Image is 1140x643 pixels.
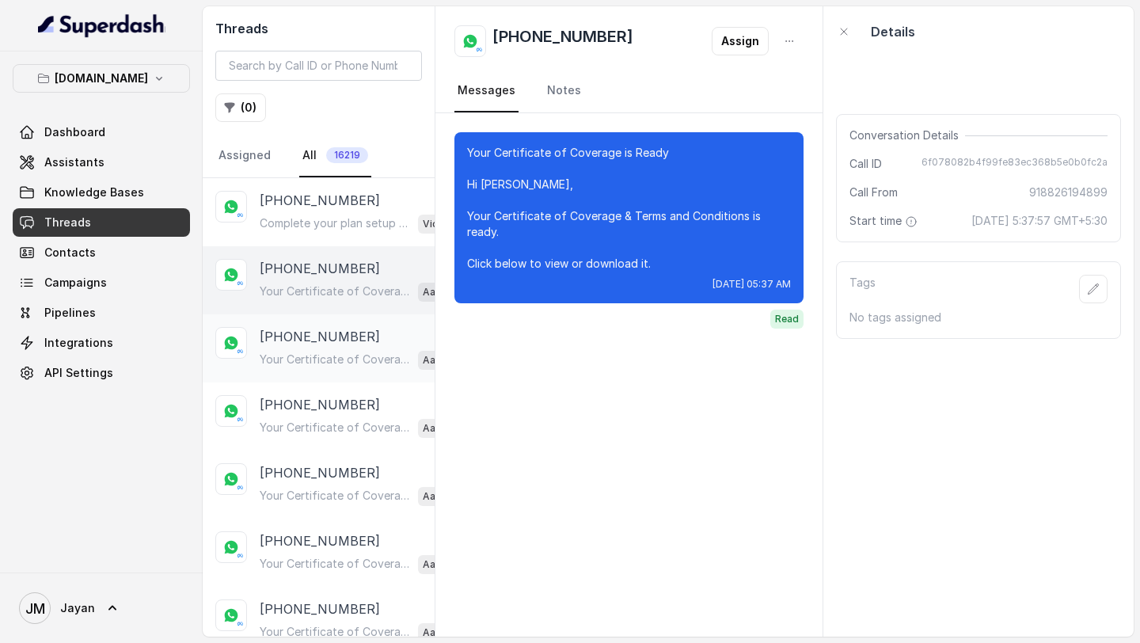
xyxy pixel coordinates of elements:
a: API Settings [13,359,190,387]
h2: Threads [215,19,422,38]
span: [DATE] 05:37 AM [712,278,791,291]
span: Integrations [44,335,113,351]
p: Your Certificate of Coverage is Ready Hi Roja, Your Certificate of Coverage & Terms and Condition... [260,488,412,504]
p: Complete your plan setup You left your membership setup midway. Tap to continue securing your new... [260,215,412,231]
p: [PHONE_NUMBER] [260,599,380,618]
img: light.svg [38,13,165,38]
p: Your Certificate of Coverage is Ready Hi [PERSON_NAME], Your Certificate of Coverage & Terms and ... [260,352,412,367]
span: [DATE] 5:37:57 GMT+5:30 [971,213,1108,229]
a: Dashboard [13,118,190,146]
a: Contacts [13,238,190,267]
h2: [PHONE_NUMBER] [492,25,633,57]
span: API Settings [44,365,113,381]
p: Aarti [423,625,446,641]
p: [PHONE_NUMBER] [260,259,380,278]
p: Vidya [423,216,450,232]
a: All16219 [299,135,371,177]
span: Threads [44,215,91,230]
span: Assistants [44,154,104,170]
span: Pipelines [44,305,96,321]
span: Dashboard [44,124,105,140]
p: [PHONE_NUMBER] [260,191,380,210]
p: [PHONE_NUMBER] [260,531,380,550]
nav: Tabs [454,70,804,112]
p: [PHONE_NUMBER] [260,395,380,414]
span: Start time [849,213,921,229]
span: 16219 [326,147,368,163]
span: Knowledge Bases [44,185,144,200]
button: (0) [215,93,266,122]
p: Your Certificate of Coverage is Ready Hi [PERSON_NAME], Your Certificate of Coverage & Terms and ... [467,145,791,272]
text: JM [25,600,45,617]
a: Jayan [13,586,190,630]
p: Aarti [423,489,446,504]
input: Search by Call ID or Phone Number [215,51,422,81]
p: Your Certificate of Coverage is Ready Hi [PERSON_NAME], Your Certificate of Coverage & Terms and ... [260,283,412,299]
span: Conversation Details [849,127,965,143]
span: 6f078082b4f99fe83ec368b5e0b0fc2a [921,156,1108,172]
p: Your Certificate of Coverage is Ready [DEMOGRAPHIC_DATA] [PERSON_NAME], Your Certificate of Cover... [260,556,412,572]
span: Campaigns [44,275,107,291]
a: Campaigns [13,268,190,297]
p: Aarti [423,557,446,573]
a: Threads [13,208,190,237]
p: Details [871,22,915,41]
a: Knowledge Bases [13,178,190,207]
p: Your Certificate of Coverage is Ready [DEMOGRAPHIC_DATA] [PERSON_NAME], Your Certificate of Cover... [260,420,412,436]
p: Aarti [423,352,446,368]
button: Assign [712,27,769,55]
span: Contacts [44,245,96,261]
span: Read [770,310,804,329]
p: No tags assigned [849,310,1108,325]
p: Your Certificate of Coverage is Ready Hi [PERSON_NAME], Your Certificate of Coverage & Terms and ... [260,624,412,640]
span: Jayan [60,600,95,616]
a: Assistants [13,148,190,177]
a: Assigned [215,135,274,177]
span: Call From [849,185,898,200]
button: [DOMAIN_NAME] [13,64,190,93]
p: [PHONE_NUMBER] [260,327,380,346]
nav: Tabs [215,135,422,177]
a: Notes [544,70,584,112]
span: Call ID [849,156,882,172]
p: Aarti [423,420,446,436]
p: Tags [849,275,876,303]
p: [PHONE_NUMBER] [260,463,380,482]
a: Pipelines [13,299,190,327]
a: Messages [454,70,519,112]
span: 918826194899 [1029,185,1108,200]
p: Aarti [423,284,446,300]
a: Integrations [13,329,190,357]
p: [DOMAIN_NAME] [55,69,148,88]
